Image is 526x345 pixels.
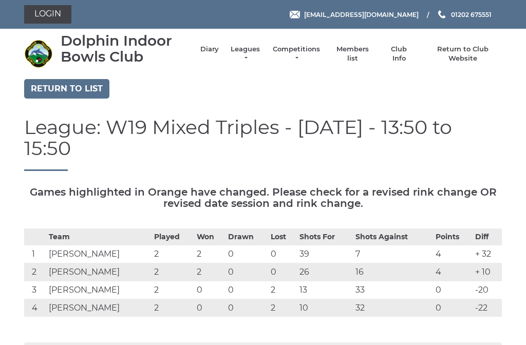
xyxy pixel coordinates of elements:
[290,11,300,18] img: Email
[353,299,433,317] td: 32
[297,281,353,299] td: 13
[433,245,473,263] td: 4
[24,186,502,209] h5: Games highlighted in Orange have changed. Please check for a revised rink change OR revised date ...
[268,281,296,299] td: 2
[433,229,473,245] th: Points
[473,281,502,299] td: -20
[473,299,502,317] td: -22
[46,281,152,299] td: [PERSON_NAME]
[473,263,502,281] td: + 10
[297,263,353,281] td: 26
[46,263,152,281] td: [PERSON_NAME]
[152,299,194,317] td: 2
[194,281,226,299] td: 0
[433,281,473,299] td: 0
[272,45,321,63] a: Competitions
[46,299,152,317] td: [PERSON_NAME]
[24,245,46,263] td: 1
[194,263,226,281] td: 2
[331,45,373,63] a: Members list
[424,45,502,63] a: Return to Club Website
[226,299,268,317] td: 0
[297,299,353,317] td: 10
[433,299,473,317] td: 0
[290,10,419,20] a: Email [EMAIL_ADDRESS][DOMAIN_NAME]
[226,245,268,263] td: 0
[229,45,261,63] a: Leagues
[152,229,194,245] th: Played
[152,281,194,299] td: 2
[304,10,419,18] span: [EMAIL_ADDRESS][DOMAIN_NAME]
[438,10,445,18] img: Phone us
[473,245,502,263] td: + 32
[353,263,433,281] td: 16
[226,263,268,281] td: 0
[297,229,353,245] th: Shots For
[61,33,190,65] div: Dolphin Indoor Bowls Club
[194,245,226,263] td: 2
[268,299,296,317] td: 2
[194,229,226,245] th: Won
[24,117,502,171] h1: League: W19 Mixed Triples - [DATE] - 13:50 to 15:50
[353,281,433,299] td: 33
[24,40,52,68] img: Dolphin Indoor Bowls Club
[46,245,152,263] td: [PERSON_NAME]
[297,245,353,263] td: 39
[433,263,473,281] td: 4
[152,263,194,281] td: 2
[268,263,296,281] td: 0
[152,245,194,263] td: 2
[437,10,492,20] a: Phone us 01202 675551
[353,245,433,263] td: 7
[24,79,109,99] a: Return to list
[194,299,226,317] td: 0
[226,281,268,299] td: 0
[384,45,414,63] a: Club Info
[24,5,71,24] a: Login
[24,299,46,317] td: 4
[46,229,152,245] th: Team
[451,10,492,18] span: 01202 675551
[24,281,46,299] td: 3
[24,263,46,281] td: 2
[226,229,268,245] th: Drawn
[473,229,502,245] th: Diff
[353,229,433,245] th: Shots Against
[268,245,296,263] td: 0
[200,45,219,54] a: Diary
[268,229,296,245] th: Lost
